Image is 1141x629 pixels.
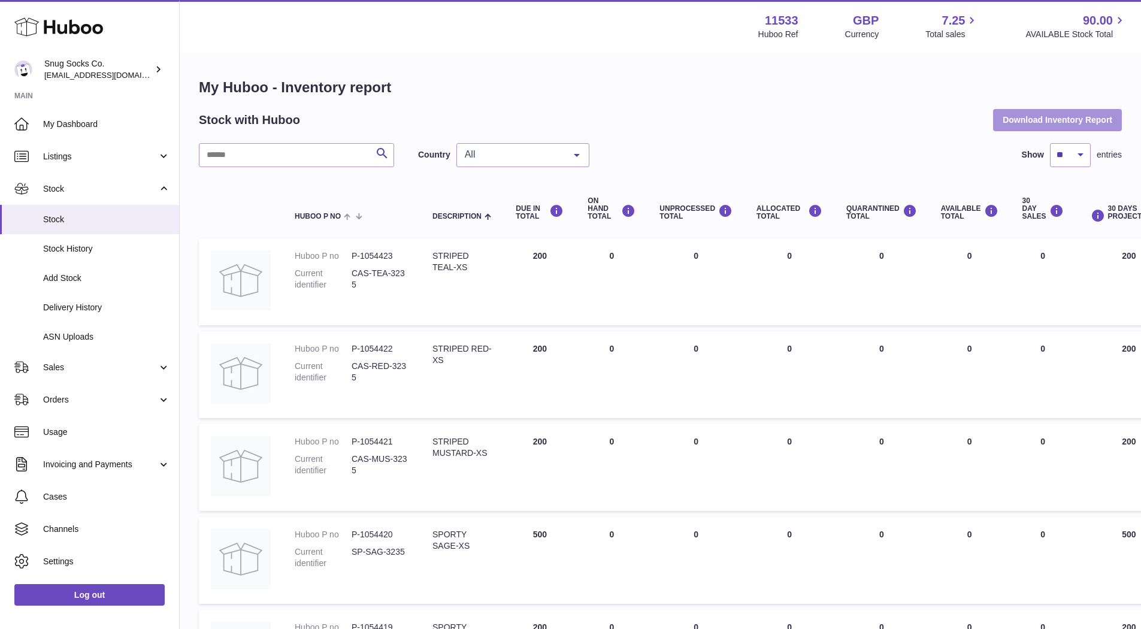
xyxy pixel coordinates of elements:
td: 0 [576,331,647,418]
span: Cases [43,491,170,503]
span: Channels [43,524,170,535]
dd: CAS-MUS-3235 [352,453,408,476]
div: STRIPED RED-XS [432,343,492,366]
span: Stock [43,183,158,195]
td: 0 [929,517,1010,604]
span: AVAILABLE Stock Total [1025,29,1127,40]
td: 0 [647,517,744,604]
span: Orders [43,394,158,406]
td: 0 [929,424,1010,511]
td: 0 [647,238,744,325]
td: 500 [504,517,576,604]
td: 200 [504,424,576,511]
td: 0 [647,331,744,418]
td: 0 [576,238,647,325]
div: Huboo Ref [758,29,798,40]
td: 0 [744,238,834,325]
td: 200 [504,238,576,325]
a: Log out [14,584,165,606]
h2: Stock with Huboo [199,112,300,128]
span: Sales [43,362,158,373]
dt: Current identifier [295,268,352,291]
dt: Current identifier [295,453,352,476]
img: info@snugsocks.co.uk [14,61,32,78]
td: 0 [647,424,744,511]
dt: Huboo P no [295,436,352,447]
dd: CAS-RED-3235 [352,361,408,383]
span: entries [1097,149,1122,161]
span: Stock History [43,243,170,255]
td: 0 [744,424,834,511]
div: ON HAND Total [588,197,635,221]
strong: GBP [853,13,879,29]
span: Total sales [925,29,979,40]
span: 0 [879,251,884,261]
span: Delivery History [43,302,170,313]
span: Usage [43,427,170,438]
div: ALLOCATED Total [756,204,822,220]
button: Download Inventory Report [993,109,1122,131]
span: 0 [879,530,884,539]
div: AVAILABLE Total [941,204,998,220]
dt: Huboo P no [295,250,352,262]
label: Show [1022,149,1044,161]
dd: P-1054422 [352,343,408,355]
dd: P-1054420 [352,529,408,540]
div: STRIPED TEAL-XS [432,250,492,273]
div: QUARANTINED Total [846,204,917,220]
td: 0 [744,331,834,418]
td: 0 [744,517,834,604]
span: My Dashboard [43,119,170,130]
span: Listings [43,151,158,162]
div: DUE IN TOTAL [516,204,564,220]
dd: P-1054423 [352,250,408,262]
dt: Huboo P no [295,529,352,540]
div: 30 DAY SALES [1022,197,1064,221]
img: product image [211,436,271,496]
dd: CAS-TEA-3235 [352,268,408,291]
td: 0 [1010,331,1076,418]
div: Snug Socks Co. [44,58,152,81]
dd: SP-SAG-3235 [352,546,408,569]
img: product image [211,250,271,310]
dt: Current identifier [295,361,352,383]
span: Stock [43,214,170,225]
td: 0 [1010,238,1076,325]
span: All [462,149,565,161]
div: UNPROCESSED Total [659,204,733,220]
dt: Huboo P no [295,343,352,355]
span: Add Stock [43,273,170,284]
td: 200 [504,331,576,418]
dt: Current identifier [295,546,352,569]
td: 0 [576,517,647,604]
span: Settings [43,556,170,567]
span: 0 [879,437,884,446]
div: Currency [845,29,879,40]
img: product image [211,529,271,589]
span: Invoicing and Payments [43,459,158,470]
label: Country [418,149,450,161]
strong: 11533 [765,13,798,29]
span: 0 [879,344,884,353]
dd: P-1054421 [352,436,408,447]
h1: My Huboo - Inventory report [199,78,1122,97]
td: 0 [1010,424,1076,511]
a: 7.25 Total sales [925,13,979,40]
span: 7.25 [942,13,966,29]
td: 0 [929,331,1010,418]
div: STRIPED MUSTARD-XS [432,436,492,459]
td: 0 [1010,517,1076,604]
span: Description [432,213,482,220]
span: Huboo P no [295,213,341,220]
span: [EMAIL_ADDRESS][DOMAIN_NAME] [44,70,176,80]
img: product image [211,343,271,403]
div: SPORTY SAGE-XS [432,529,492,552]
a: 90.00 AVAILABLE Stock Total [1025,13,1127,40]
span: ASN Uploads [43,331,170,343]
span: 90.00 [1083,13,1113,29]
td: 0 [929,238,1010,325]
td: 0 [576,424,647,511]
